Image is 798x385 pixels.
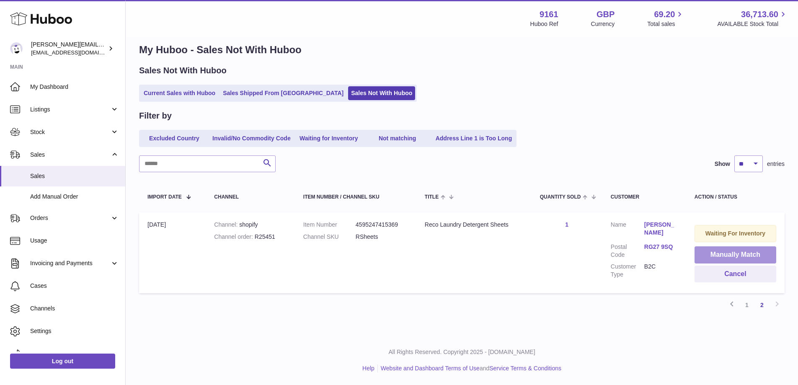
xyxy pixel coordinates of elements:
div: Huboo Ref [530,20,558,28]
li: and [378,364,561,372]
div: Customer [611,194,678,200]
p: All Rights Reserved. Copyright 2025 - [DOMAIN_NAME] [132,348,791,356]
div: Currency [591,20,615,28]
strong: Channel [214,221,239,228]
div: [PERSON_NAME][EMAIL_ADDRESS][DOMAIN_NAME] [31,41,106,57]
a: Sales Not With Huboo [348,86,415,100]
dt: Customer Type [611,263,644,279]
div: shopify [214,221,287,229]
span: entries [767,160,785,168]
a: Current Sales with Huboo [141,86,218,100]
span: Import date [147,194,182,200]
div: Action / Status [695,194,776,200]
span: Quantity Sold [540,194,581,200]
dt: Name [611,221,644,239]
span: Listings [30,106,110,114]
td: [DATE] [139,212,206,293]
strong: Channel order [214,233,255,240]
span: Total sales [647,20,684,28]
a: Waiting for Inventory [295,132,362,145]
h2: Sales Not With Huboo [139,65,227,76]
span: Sales [30,151,110,159]
span: Sales [30,172,119,180]
a: Not matching [364,132,431,145]
a: Website and Dashboard Terms of Use [381,365,480,372]
span: Title [425,194,439,200]
span: AVAILABLE Stock Total [717,20,788,28]
span: 69.20 [654,9,675,20]
a: 36,713.60 AVAILABLE Stock Total [717,9,788,28]
span: 36,713.60 [741,9,778,20]
a: [PERSON_NAME] [644,221,678,237]
a: 1 [565,221,568,228]
span: Stock [30,128,110,136]
img: amyesmith31@gmail.com [10,42,23,55]
span: My Dashboard [30,83,119,91]
a: Log out [10,354,115,369]
dt: Postal Code [611,243,644,259]
a: Address Line 1 is Too Long [433,132,515,145]
span: Add Manual Order [30,193,119,201]
a: 2 [754,297,770,313]
span: Channels [30,305,119,313]
button: Cancel [695,266,776,283]
strong: GBP [597,9,615,20]
a: Help [362,365,374,372]
span: Usage [30,237,119,245]
span: Invoicing and Payments [30,259,110,267]
h2: Filter by [139,110,172,121]
span: Cases [30,282,119,290]
dd: RSheets [356,233,408,241]
a: Excluded Country [141,132,208,145]
dt: Item Number [303,221,356,229]
a: Service Terms & Conditions [489,365,561,372]
a: Sales Shipped From [GEOGRAPHIC_DATA] [220,86,346,100]
div: Item Number / Channel SKU [303,194,408,200]
button: Manually Match [695,246,776,264]
dd: B2C [644,263,678,279]
a: RG27 9SQ [644,243,678,251]
label: Show [715,160,730,168]
span: Settings [30,327,119,335]
span: [EMAIL_ADDRESS][DOMAIN_NAME] [31,49,123,56]
a: 69.20 Total sales [647,9,684,28]
span: Orders [30,214,110,222]
strong: Waiting For Inventory [705,230,765,237]
a: Invalid/No Commodity Code [209,132,294,145]
span: Returns [30,350,119,358]
dd: 4595247415369 [356,221,408,229]
dt: Channel SKU [303,233,356,241]
div: R25451 [214,233,287,241]
strong: 9161 [540,9,558,20]
h1: My Huboo - Sales Not With Huboo [139,43,785,57]
a: 1 [739,297,754,313]
div: Reco Laundry Detergent Sheets [425,221,523,229]
div: Channel [214,194,287,200]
